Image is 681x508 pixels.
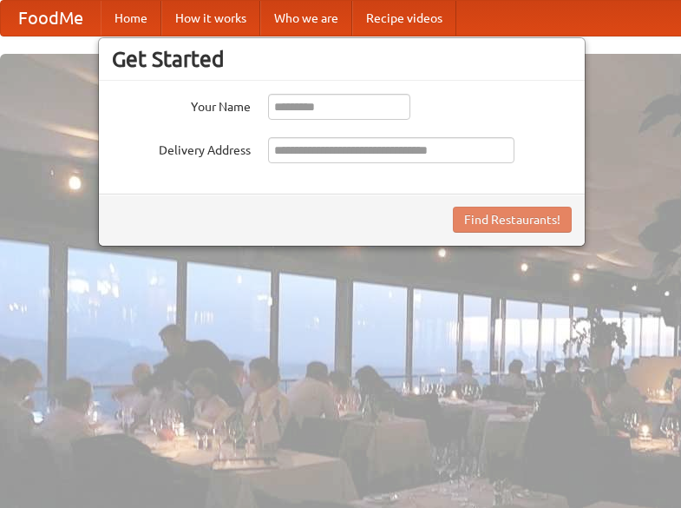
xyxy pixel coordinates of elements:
[112,46,572,72] h3: Get Started
[112,94,251,115] label: Your Name
[453,207,572,233] button: Find Restaurants!
[352,1,456,36] a: Recipe videos
[161,1,260,36] a: How it works
[101,1,161,36] a: Home
[112,137,251,159] label: Delivery Address
[1,1,101,36] a: FoodMe
[260,1,352,36] a: Who we are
